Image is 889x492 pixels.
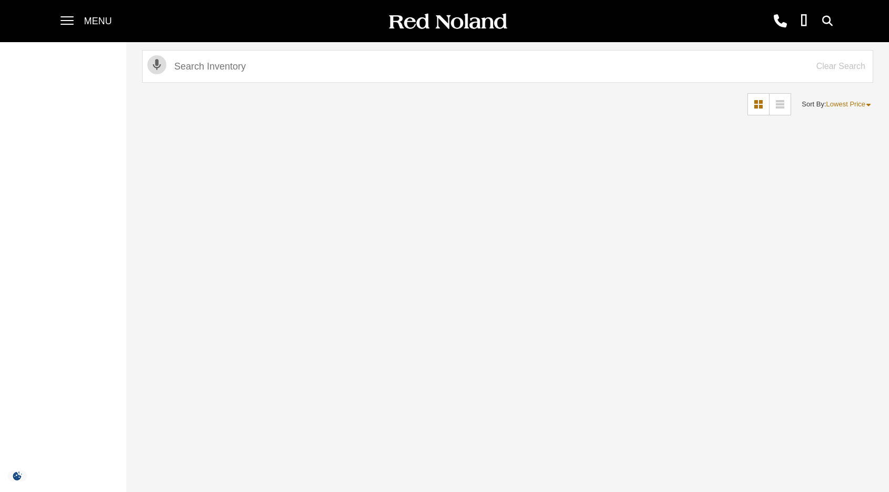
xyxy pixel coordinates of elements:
svg: Click to toggle on voice search [147,55,166,74]
img: Red Noland Auto Group [387,13,508,31]
section: Click to Open Cookie Consent Modal [5,470,29,481]
img: Opt-Out Icon [5,470,29,481]
input: Search Inventory [142,50,873,83]
span: Lowest Price [826,100,865,108]
span: Sort By : [802,100,826,108]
